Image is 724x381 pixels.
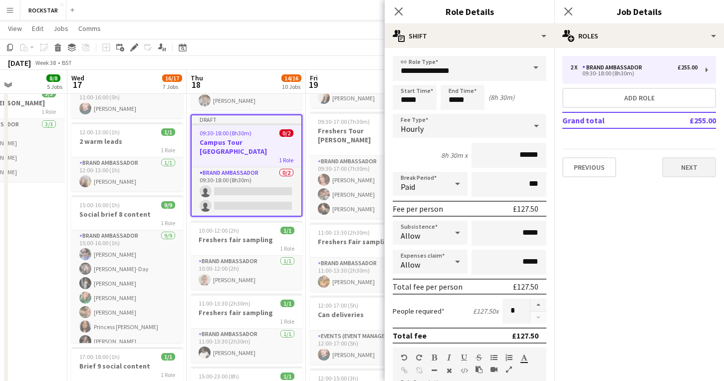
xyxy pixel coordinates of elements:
[562,157,616,177] button: Previous
[161,146,175,154] span: 1 Role
[488,93,514,102] div: (8h 30m)
[71,362,183,371] h3: Brief 9 social content
[513,204,538,214] div: £127.50
[318,229,370,236] span: 11:00-13:30 (2h30m)
[79,201,120,209] span: 15:00-16:00 (1h)
[446,367,453,375] button: Clear Formatting
[512,331,538,341] div: £127.50
[28,22,47,35] a: Edit
[393,204,443,214] div: Fee per person
[461,354,468,362] button: Underline
[310,126,422,144] h3: Freshers Tour [PERSON_NAME]
[310,258,422,292] app-card-role: Brand Ambassador1/111:00-13:30 (2h30m)[PERSON_NAME]
[280,300,294,307] span: 1/1
[562,112,657,128] td: Grand total
[191,235,302,244] h3: Freshers fair sampling
[401,124,424,134] span: Hourly
[310,156,422,219] app-card-role: Brand Ambassador3/309:30-17:00 (7h30m)[PERSON_NAME][PERSON_NAME][PERSON_NAME]
[191,256,302,290] app-card-role: Brand Ambassador1/110:00-12:00 (2h)[PERSON_NAME]
[192,115,301,123] div: Draft
[308,79,318,90] span: 19
[71,73,84,82] span: Wed
[191,294,302,363] app-job-card: 11:00-13:30 (2h30m)1/1Freshers fair sampling1 RoleBrand Ambassador1/111:00-13:30 (2h30m)[PERSON_N...
[476,366,483,374] button: Paste as plain text
[71,157,183,191] app-card-role: Brand Ambassador1/112:00-13:00 (1h)[PERSON_NAME]
[431,354,438,362] button: Bold
[71,230,183,380] app-card-role: Brand Ambassador9/915:00-16:00 (1h)[PERSON_NAME][PERSON_NAME]-Day[PERSON_NAME][PERSON_NAME][PERSO...
[318,302,358,309] span: 12:00-17:00 (5h)
[161,219,175,227] span: 1 Role
[554,5,724,18] h3: Job Details
[570,64,582,71] div: 2 x
[189,79,203,90] span: 18
[281,74,301,82] span: 14/16
[310,310,422,319] h3: Can deliveries
[282,83,301,90] div: 10 Jobs
[53,24,68,33] span: Jobs
[46,74,60,82] span: 8/8
[161,371,175,379] span: 1 Role
[49,22,72,35] a: Jobs
[199,300,250,307] span: 11:00-13:30 (2h30m)
[678,64,698,71] div: £255.00
[520,354,527,362] button: Text Color
[393,331,427,341] div: Total fee
[441,151,468,160] div: 8h 30m x
[657,112,716,128] td: £255.00
[79,128,120,136] span: 12:00-13:00 (1h)
[33,59,58,66] span: Week 38
[200,129,251,137] span: 09:30-18:00 (8h30m)
[473,307,498,316] div: £127.50 x
[191,114,302,217] app-job-card: Draft09:30-18:00 (8h30m)0/2Campus Tour [GEOGRAPHIC_DATA]1 RoleBrand Ambassador0/209:30-18:00 (8h30m)
[71,195,183,343] app-job-card: 15:00-16:00 (1h)9/9Social brief 8 content1 RoleBrand Ambassador9/915:00-16:00 (1h)[PERSON_NAME][P...
[461,367,468,375] button: HTML Code
[310,112,422,219] div: 09:30-17:00 (7h30m)3/3Freshers Tour [PERSON_NAME]1 RoleBrand Ambassador3/309:30-17:00 (7h30m)[PER...
[71,122,183,191] app-job-card: 12:00-13:00 (1h)1/12 warm leads1 RoleBrand Ambassador1/112:00-13:00 (1h)[PERSON_NAME]
[562,88,716,108] button: Add role
[393,282,463,292] div: Total fee per person
[310,223,422,292] app-job-card: 11:00-13:30 (2h30m)1/1Freshers Fair sampling1 RoleBrand Ambassador1/111:00-13:30 (2h30m)[PERSON_N...
[431,367,438,375] button: Horizontal Line
[318,118,370,125] span: 09:30-17:00 (7h30m)
[401,260,420,270] span: Allow
[416,354,423,362] button: Redo
[20,0,66,20] button: ROCKSTAR
[385,5,554,18] h3: Role Details
[279,129,293,137] span: 0/2
[161,201,175,209] span: 9/9
[191,221,302,290] app-job-card: 10:00-12:00 (2h)1/1Freshers fair sampling1 RoleBrand Ambassador1/110:00-12:00 (2h)[PERSON_NAME]
[662,157,716,177] button: Next
[191,329,302,363] app-card-role: Brand Ambassador1/111:00-13:30 (2h30m)[PERSON_NAME]
[570,71,698,76] div: 09:30-18:00 (8h30m)
[191,308,302,317] h3: Freshers fair sampling
[8,58,31,68] div: [DATE]
[280,373,294,380] span: 1/1
[199,373,239,380] span: 15:00-23:00 (8h)
[199,227,239,234] span: 10:00-12:00 (2h)
[310,237,422,246] h3: Freshers Fair sampling
[490,366,497,374] button: Insert video
[79,353,120,361] span: 17:00-18:00 (1h)
[490,354,497,362] button: Unordered List
[393,307,445,316] label: People required
[401,182,415,192] span: Paid
[163,83,182,90] div: 7 Jobs
[47,83,62,90] div: 5 Jobs
[4,22,26,35] a: View
[310,73,318,82] span: Fri
[280,227,294,234] span: 1/1
[161,128,175,136] span: 1/1
[310,296,422,365] app-job-card: 12:00-17:00 (5h)1/1Can deliveries1 RoleEvents (Event Manager)1/112:00-17:00 (5h)[PERSON_NAME]
[401,354,408,362] button: Undo
[279,156,293,164] span: 1 Role
[162,74,182,82] span: 16/17
[78,24,101,33] span: Comms
[476,354,483,362] button: Strikethrough
[401,231,420,241] span: Allow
